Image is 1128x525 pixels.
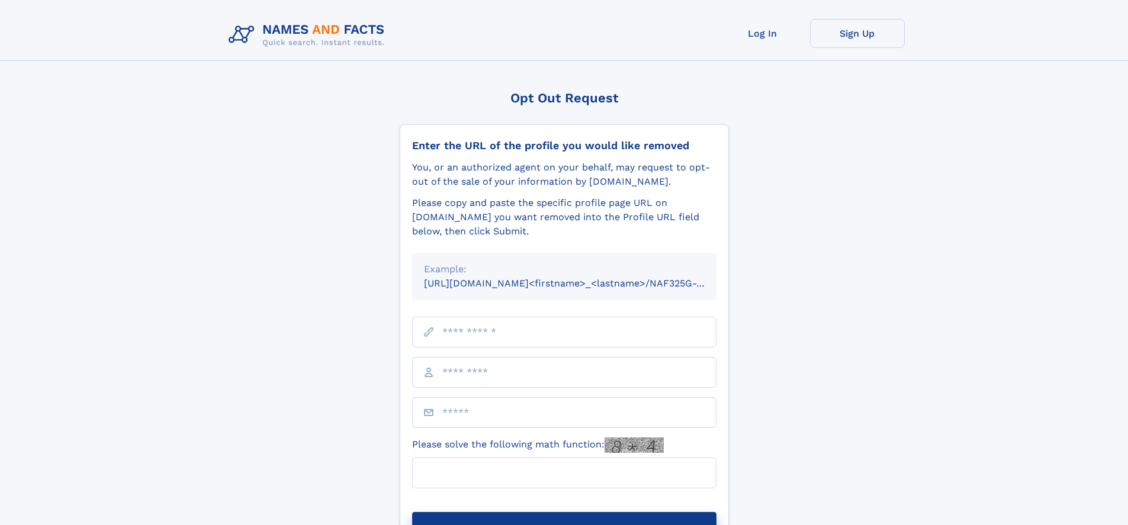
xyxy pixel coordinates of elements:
[224,19,394,51] img: Logo Names and Facts
[424,278,739,289] small: [URL][DOMAIN_NAME]<firstname>_<lastname>/NAF325G-xxxxxxxx
[412,160,716,189] div: You, or an authorized agent on your behalf, may request to opt-out of the sale of your informatio...
[424,262,705,276] div: Example:
[810,19,905,48] a: Sign Up
[412,196,716,239] div: Please copy and paste the specific profile page URL on [DOMAIN_NAME] you want removed into the Pr...
[400,91,729,105] div: Opt Out Request
[412,437,664,453] label: Please solve the following math function:
[715,19,810,48] a: Log In
[412,139,716,152] div: Enter the URL of the profile you would like removed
